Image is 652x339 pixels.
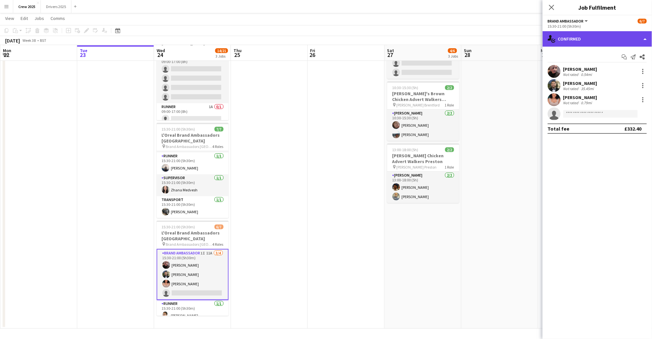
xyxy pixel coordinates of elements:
[216,54,228,59] div: 3 Jobs
[387,172,459,203] app-card-role: [PERSON_NAME]2/213:00-18:00 (5h)[PERSON_NAME][PERSON_NAME]
[309,51,316,59] span: 26
[541,48,549,53] span: Mon
[157,196,229,218] app-card-role: Transport1/115:30-21:00 (5h30m)[PERSON_NAME]
[392,85,418,90] span: 10:30-15:30 (5h)
[625,125,642,132] div: £332.40
[540,51,549,59] span: 29
[157,48,165,53] span: Wed
[157,174,229,196] app-card-role: Supervisor1/115:30-21:00 (5h30m)Zhana Medvesh
[157,300,229,322] app-card-role: Runner1/115:30-21:00 (5h30m)[PERSON_NAME]
[157,249,229,300] app-card-role: Brand Ambassador1I11A3/415:30-21:00 (5h30m)[PERSON_NAME][PERSON_NAME][PERSON_NAME]
[310,48,316,53] span: Fri
[34,15,44,21] span: Jobs
[157,230,229,242] h3: L'Oreal Brand Ambassadors [GEOGRAPHIC_DATA]
[156,51,165,59] span: 24
[157,25,229,120] app-job-card: 09:00-17:00 (8h)1/7L'Oreal Brand Ambassadors [GEOGRAPHIC_DATA] Brand Ambassadors [GEOGRAPHIC_DATA...
[580,72,593,77] div: 0.54mi
[387,48,394,53] span: Sat
[40,38,46,43] div: BST
[233,51,242,59] span: 25
[157,221,229,316] app-job-card: 15:30-21:00 (5h30m)6/7L'Oreal Brand Ambassadors [GEOGRAPHIC_DATA] Brand Ambassadors [GEOGRAPHIC_D...
[162,224,195,229] span: 15:30-21:00 (5h30m)
[48,14,68,23] a: Comms
[445,103,454,107] span: 1 Role
[32,14,47,23] a: Jobs
[215,127,224,132] span: 7/7
[213,242,224,247] span: 4 Roles
[21,38,37,43] span: Week 38
[445,147,454,152] span: 2/2
[3,14,17,23] a: View
[386,51,394,59] span: 27
[157,132,229,144] h3: L'Oreal Brand Ambassadors [GEOGRAPHIC_DATA]
[166,242,213,247] span: Brand Ambassadors [GEOGRAPHIC_DATA]
[448,48,457,53] span: 4/6
[215,48,228,53] span: 14/21
[387,48,459,79] app-card-role: Brand Ambassador1A0/209:00-17:00 (8h)
[41,0,71,13] button: Drivers 2025
[548,19,584,23] span: Brand Ambassador
[548,19,589,23] button: Brand Ambassador
[563,100,580,105] div: Not rated
[157,103,229,125] app-card-role: Runner1A0/109:00-17:00 (8h)
[80,48,87,53] span: Tue
[21,15,28,21] span: Edit
[2,51,11,59] span: 22
[387,153,459,164] h3: [PERSON_NAME] Chicken Advert Walkers Preston
[548,125,570,132] div: Total fee
[563,72,580,77] div: Not rated
[18,14,31,23] a: Edit
[234,48,242,53] span: Thu
[563,95,597,100] div: [PERSON_NAME]
[543,31,652,47] div: Confirmed
[580,100,593,105] div: 0.79mi
[463,51,472,59] span: 28
[448,54,458,59] div: 3 Jobs
[464,48,472,53] span: Sun
[548,24,647,29] div: 15:30-21:00 (5h30m)
[5,37,20,44] div: [DATE]
[3,48,11,53] span: Mon
[215,224,224,229] span: 6/7
[157,152,229,174] app-card-role: Runner1/115:30-21:00 (5h30m)[PERSON_NAME]
[387,143,459,203] app-job-card: 13:00-18:00 (5h)2/2[PERSON_NAME] Chicken Advert Walkers Preston [PERSON_NAME] Preston1 Role[PERSO...
[563,86,580,91] div: Not rated
[563,66,597,72] div: [PERSON_NAME]
[166,144,213,149] span: Brand Ambassadors [GEOGRAPHIC_DATA]
[445,165,454,169] span: 1 Role
[580,86,595,91] div: 35.45mi
[397,103,440,107] span: [PERSON_NAME] Brentford
[543,3,652,12] h3: Job Fulfilment
[387,81,459,141] app-job-card: 10:30-15:30 (5h)2/2[PERSON_NAME]'s Brown Chicken Advert Walkers Brentford [PERSON_NAME] Brentford...
[563,80,597,86] div: [PERSON_NAME]
[79,51,87,59] span: 23
[13,0,41,13] button: Crew 2025
[387,110,459,141] app-card-role: [PERSON_NAME]2/210:30-15:30 (5h)[PERSON_NAME][PERSON_NAME]
[445,85,454,90] span: 2/2
[157,53,229,103] app-card-role: Brand Ambassador1I2A0/409:00-17:00 (8h)
[157,123,229,218] app-job-card: 15:30-21:00 (5h30m)7/7L'Oreal Brand Ambassadors [GEOGRAPHIC_DATA] Brand Ambassadors [GEOGRAPHIC_D...
[387,91,459,102] h3: [PERSON_NAME]'s Brown Chicken Advert Walkers Brentford
[5,15,14,21] span: View
[51,15,65,21] span: Comms
[397,165,437,169] span: [PERSON_NAME] Preston
[638,19,647,23] span: 6/7
[162,127,195,132] span: 15:30-21:00 (5h30m)
[392,147,418,152] span: 13:00-18:00 (5h)
[213,144,224,149] span: 4 Roles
